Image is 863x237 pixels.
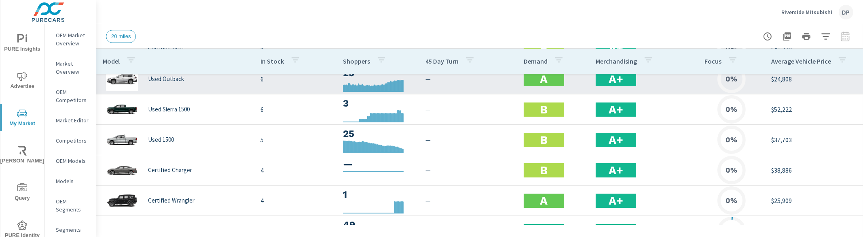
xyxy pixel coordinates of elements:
h2: A+ [609,72,623,86]
p: 4 [260,165,330,175]
span: [PERSON_NAME] [3,146,42,166]
p: OEM Segments [56,197,89,214]
div: Competitors [44,135,96,147]
img: glamour [106,188,138,213]
h6: 0% [726,166,737,174]
p: — [425,196,511,205]
p: Market Overview [56,60,89,76]
p: Used Outback [148,75,184,83]
p: Used 1500 [148,136,174,143]
div: Segments [44,224,96,236]
p: Competitors [56,137,89,145]
div: Market Overview [44,58,96,78]
p: Certified Charger [148,167,192,174]
div: Market Editor [44,114,96,126]
p: 45 Day Turn [425,57,459,65]
p: Average Vehicle Price [771,57,831,65]
h2: B [540,102,548,117]
p: Market Editor [56,116,89,124]
p: Demand [524,57,548,65]
p: Used Sierra 1500 [148,106,190,113]
img: glamour [106,158,138,182]
h3: 3 [343,96,412,110]
h3: 49 [343,218,412,232]
p: In Stock [260,57,284,65]
span: Query [3,183,42,203]
p: Segments [56,226,89,234]
div: OEM Competitors [44,86,96,106]
h6: 0% [726,105,737,113]
h2: A+ [609,163,623,177]
p: 4 [260,196,330,205]
span: My Market [3,109,42,128]
p: Models [56,177,89,185]
h6: 0% [726,136,737,144]
p: — [425,105,511,114]
h2: A [540,194,548,208]
p: — [425,165,511,175]
img: glamour [106,128,138,152]
p: 6 [260,74,330,84]
h2: A [540,72,548,86]
h6: 0% [726,75,737,83]
h2: A+ [609,194,623,208]
div: OEM Models [44,155,96,167]
h2: A+ [609,133,623,147]
p: OEM Market Overview [56,31,89,47]
div: OEM Segments [44,195,96,216]
button: "Export Report to PDF" [779,28,795,45]
span: 20 miles [106,33,135,39]
span: PURE Insights [3,34,42,54]
h6: 0% [726,196,737,205]
p: — [425,135,511,145]
div: OEM Market Overview [44,29,96,49]
h3: 25 [343,127,412,141]
h2: B [540,133,548,147]
span: Advertise [3,71,42,91]
p: Model [103,57,120,65]
p: Riverside Mitsubishi [781,9,832,16]
p: Certified Wrangler [148,197,195,204]
p: OEM Competitors [56,88,89,104]
button: Print Report [798,28,814,45]
p: Merchandising [596,57,637,65]
h2: B [540,163,548,177]
p: 5 [260,135,330,145]
p: — [425,74,511,84]
button: Apply Filters [818,28,834,45]
img: glamour [106,97,138,122]
img: glamour [106,67,138,91]
h3: — [343,157,412,171]
p: 6 [260,105,330,114]
p: OEM Models [56,157,89,165]
div: DP [839,5,853,19]
h2: A+ [609,102,623,117]
div: Models [44,175,96,187]
p: Shoppers [343,57,370,65]
h3: 1 [343,188,412,201]
p: Focus [704,57,721,65]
